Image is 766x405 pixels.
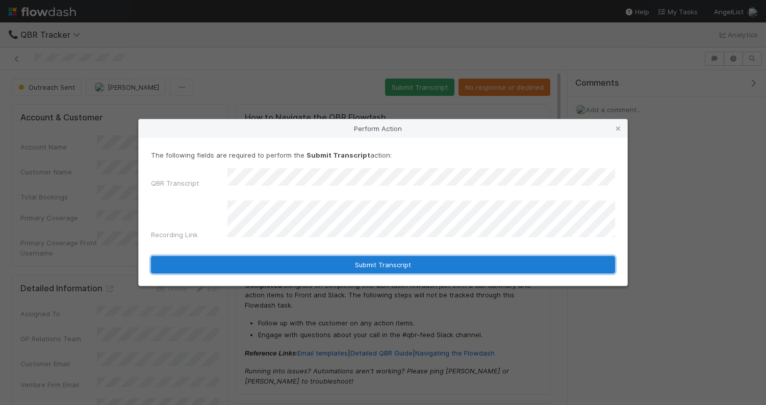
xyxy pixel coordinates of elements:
[151,178,199,188] label: QBR Transcript
[151,256,615,273] button: Submit Transcript
[139,119,627,138] div: Perform Action
[307,151,370,159] strong: Submit Transcript
[151,230,198,240] label: Recording Link
[151,150,615,160] p: The following fields are required to perform the action:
